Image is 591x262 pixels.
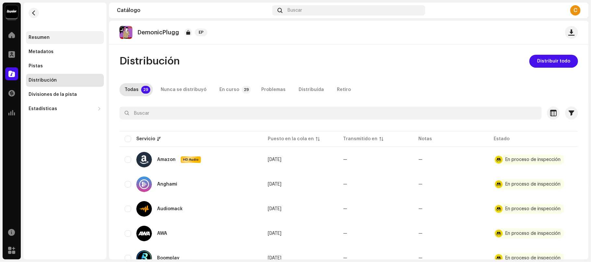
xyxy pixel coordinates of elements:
[29,35,50,40] div: Resumen
[157,256,179,260] div: Boomplay
[268,207,282,211] span: 7 oct 2025
[288,8,302,13] span: Buscar
[268,256,282,260] span: 7 oct 2025
[505,207,560,211] div: En proceso de inspección
[26,102,104,115] re-m-nav-dropdown: Estadísticas
[26,45,104,58] re-m-nav-item: Metadatos
[343,231,347,236] span: —
[570,5,581,16] div: C
[117,8,270,13] div: Catálogo
[219,83,239,96] div: En curso
[138,29,179,36] p: DemonicPlugg
[181,157,200,162] span: HD Audio
[537,55,570,68] span: Distribuir todo
[29,49,54,54] div: Metadatos
[29,106,57,111] div: Estadísticas
[529,55,578,68] button: Distribuir todo
[26,88,104,101] re-m-nav-item: Divisiones de la pista
[29,63,43,69] div: Pistas
[26,31,104,44] re-m-nav-item: Resumen
[337,83,351,96] div: Retiro
[343,182,347,187] span: —
[343,136,377,142] div: Transmitido en
[26,60,104,73] re-m-nav-item: Pistas
[125,83,139,96] div: Todas
[418,231,423,236] re-a-table-badge: —
[242,86,251,94] p-badge: 29
[268,136,314,142] div: Puesto en la cola en
[418,182,423,187] re-a-table-badge: —
[505,231,560,236] div: En proceso de inspección
[157,157,176,162] div: Amazon
[268,182,282,187] span: 7 oct 2025
[119,26,132,39] img: 9b498be1-bbfe-4aa1-80db-7a20e52476de
[195,28,207,36] span: EP
[141,86,150,94] p-badge: 29
[161,83,206,96] div: Nunca se distribuyó
[268,231,282,236] span: 7 oct 2025
[418,207,423,211] re-a-table-badge: —
[343,157,347,162] span: —
[299,83,324,96] div: Distribuída
[343,256,347,260] span: —
[29,92,77,97] div: Divisiones de la pista
[157,182,177,187] div: Anghami
[268,157,282,162] span: 7 oct 2025
[157,207,183,211] div: Audiomack
[26,74,104,87] re-m-nav-item: Distribución
[261,83,286,96] div: Problemas
[418,256,423,260] re-a-table-badge: —
[505,256,560,260] div: En proceso de inspección
[505,157,560,162] div: En proceso de inspección
[418,157,423,162] re-a-table-badge: —
[29,78,57,83] div: Distribución
[343,207,347,211] span: —
[505,182,560,187] div: En proceso de inspección
[119,55,180,68] span: Distribución
[157,231,167,236] div: AWA
[5,5,18,18] img: 10370c6a-d0e2-4592-b8a2-38f444b0ca44
[119,107,542,120] input: Buscar
[136,136,155,142] div: Servicio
